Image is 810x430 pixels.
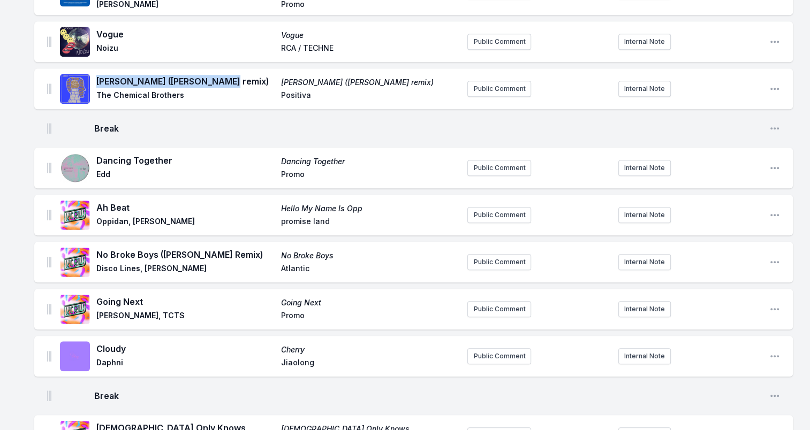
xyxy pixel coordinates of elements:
[96,248,275,261] span: No Broke Boys ([PERSON_NAME] Remix)
[769,390,780,401] button: Open playlist item options
[618,81,671,97] button: Internal Note
[281,90,459,103] span: Positiva
[96,28,275,41] span: Vogue
[47,210,51,220] img: Drag Handle
[618,34,671,50] button: Internal Note
[47,390,51,401] img: Drag Handle
[281,250,459,261] span: No Broke Boys
[769,163,780,173] button: Open playlist item options
[467,160,531,176] button: Public Comment
[467,254,531,270] button: Public Comment
[467,348,531,364] button: Public Comment
[467,34,531,50] button: Public Comment
[769,83,780,94] button: Open playlist item options
[60,153,90,183] img: Dancing Together
[96,295,275,308] span: Going Next
[96,357,275,370] span: Daphni
[769,351,780,362] button: Open playlist item options
[281,310,459,323] span: Promo
[769,123,780,134] button: Open playlist item options
[281,216,459,229] span: promise land
[47,123,51,134] img: Drag Handle
[47,36,51,47] img: Drag Handle
[281,344,459,355] span: Cherry
[281,169,459,182] span: Promo
[769,36,780,47] button: Open playlist item options
[96,216,275,229] span: Oppidan, [PERSON_NAME]
[281,30,459,41] span: Vogue
[769,304,780,314] button: Open playlist item options
[618,254,671,270] button: Internal Note
[96,75,275,88] span: [PERSON_NAME] ([PERSON_NAME] remix)
[96,90,275,103] span: The Chemical Brothers
[96,342,275,355] span: Cloudy
[96,43,275,56] span: Noizu
[47,163,51,173] img: Drag Handle
[94,389,761,402] span: Break
[281,43,459,56] span: RCA / TECHNE
[60,27,90,57] img: Vogue
[47,257,51,267] img: Drag Handle
[769,210,780,220] button: Open playlist item options
[96,310,275,323] span: [PERSON_NAME], TCTS
[281,156,459,167] span: Dancing Together
[60,294,90,324] img: Going Next
[618,348,671,364] button: Internal Note
[47,83,51,94] img: Drag Handle
[467,207,531,223] button: Public Comment
[60,200,90,230] img: Hello My Name Is Opp
[281,357,459,370] span: Jiaolong
[281,77,459,88] span: [PERSON_NAME] ([PERSON_NAME] remix)
[281,203,459,214] span: Hello My Name Is Opp
[96,201,275,214] span: Ah Beat
[96,154,275,167] span: Dancing Together
[281,263,459,276] span: Atlantic
[47,351,51,362] img: Drag Handle
[769,257,780,267] button: Open playlist item options
[618,301,671,317] button: Internal Note
[467,301,531,317] button: Public Comment
[60,74,90,104] img: Galvanize (Chris Lake remix)
[94,122,761,135] span: Break
[60,341,90,371] img: Cherry
[467,81,531,97] button: Public Comment
[47,304,51,314] img: Drag Handle
[96,169,275,182] span: Edd
[60,247,90,277] img: No Broke Boys
[618,207,671,223] button: Internal Note
[96,263,275,276] span: Disco Lines, [PERSON_NAME]
[281,297,459,308] span: Going Next
[618,160,671,176] button: Internal Note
